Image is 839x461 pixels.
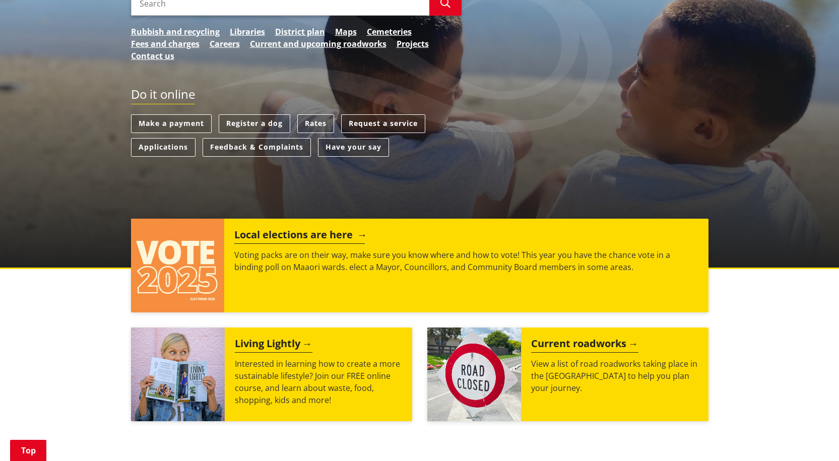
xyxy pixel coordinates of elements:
a: Rubbish and recycling [131,26,220,38]
a: Current and upcoming roadworks [250,38,386,50]
iframe: Messenger Launcher [793,419,829,455]
img: Road closed sign [427,327,521,421]
a: Maps [335,26,357,38]
a: Living Lightly Interested in learning how to create a more sustainable lifestyle? Join our FREE o... [131,327,412,421]
h2: Do it online [131,87,195,105]
h2: Current roadworks [531,338,638,353]
p: Interested in learning how to create a more sustainable lifestyle? Join our FREE online course, a... [235,358,402,406]
a: Have your say [318,138,389,157]
a: Feedback & Complaints [203,138,311,157]
a: Libraries [230,26,265,38]
a: Cemeteries [367,26,412,38]
img: Vote 2025 [131,219,225,312]
p: View a list of road roadworks taking place in the [GEOGRAPHIC_DATA] to help you plan your journey. [531,358,698,394]
a: Top [10,440,46,461]
h2: Local elections are here [234,229,365,244]
a: Projects [397,38,429,50]
a: Fees and charges [131,38,200,50]
a: Careers [210,38,240,50]
a: Local elections are here Voting packs are on their way, make sure you know where and how to vote!... [131,219,708,312]
img: Mainstream Green Workshop Series [131,327,225,421]
p: Voting packs are on their way, make sure you know where and how to vote! This year you have the c... [234,249,698,273]
a: Rates [297,114,334,133]
h2: Living Lightly [235,338,312,353]
a: Current roadworks View a list of road roadworks taking place in the [GEOGRAPHIC_DATA] to help you... [427,327,708,421]
a: Contact us [131,50,174,62]
a: Request a service [341,114,425,133]
a: District plan [275,26,325,38]
a: Register a dog [219,114,290,133]
a: Applications [131,138,196,157]
a: Make a payment [131,114,212,133]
